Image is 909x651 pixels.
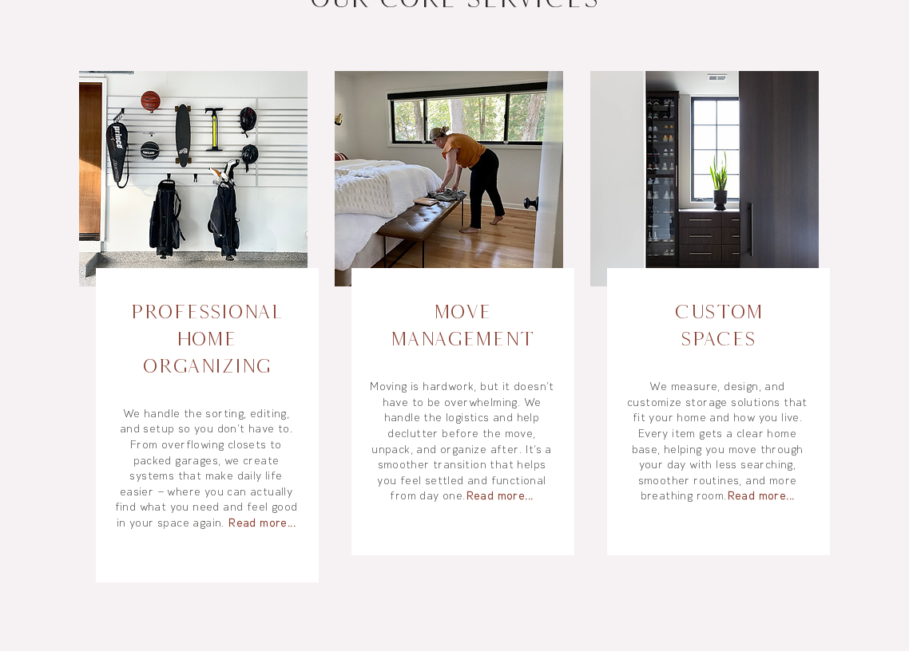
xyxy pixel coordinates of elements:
[674,300,763,349] span: Custom Spaces
[113,298,301,405] h3: ​
[590,71,819,286] img: Home organizer measuring shelves and planning custom storage layout for a family room in Portland
[116,406,299,530] a: We handle the sorting, editing, and setup so you don’t have to. From overflowing closets to packe...
[335,71,563,286] img: rganizing team unpacking boxes and setting up a new kitchen after a move in Portland
[228,515,296,530] span: Read more...
[79,71,308,286] img: Professional organizer decluttering a Portland home closet and setting up storage bins for easy d...
[674,300,763,349] a: CustomSpaces
[728,488,796,503] span: Read more...
[391,300,534,349] span: Move Management​
[370,379,555,503] a: Moving is hardwork, but it doesn’t have to be overwhelming. We handle the logistics and help decl...
[391,300,534,349] a: MoveManagement​
[628,379,808,503] a: We measure, design, and customize storage solutions that fit your home and how you live. Every it...
[130,300,284,376] span: Professional Home Organizing
[130,300,284,376] a: ProfessionalHome Organizing
[466,488,534,503] span: Read more...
